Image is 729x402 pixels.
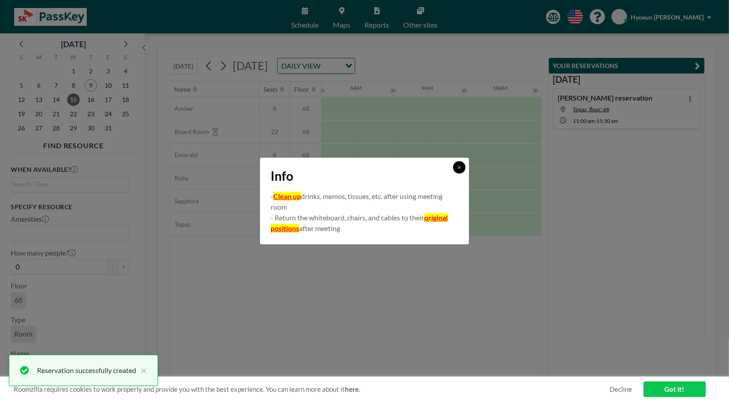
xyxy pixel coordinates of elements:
[271,168,293,184] span: Info
[271,212,458,234] p: - Return the whiteboard, chairs, and cables to their after meeting
[644,382,706,397] a: Got it!
[345,385,360,393] a: here.
[37,365,136,376] div: Reservation successfully created
[610,385,632,394] a: Decline
[14,385,610,394] span: Roomzilla requires cookies to work properly and provide you with the best experience. You can lea...
[273,192,301,200] u: Clean up
[271,191,458,212] p: - drinks, memos, tissues, etc. after using meeting room
[136,365,147,376] button: close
